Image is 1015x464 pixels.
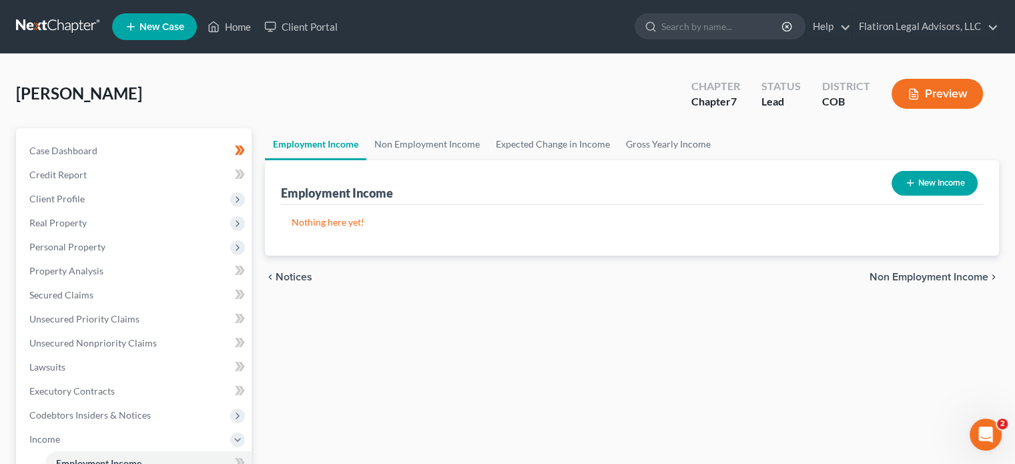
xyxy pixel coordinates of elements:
a: Executory Contracts [19,379,252,403]
div: Employment Income [281,185,393,201]
span: Property Analysis [29,265,103,276]
button: Preview [892,79,983,109]
span: Notices [276,272,312,282]
iframe: Intercom live chat [970,419,1002,451]
a: Help [806,15,851,39]
a: Unsecured Priority Claims [19,307,252,331]
a: Non Employment Income [366,128,488,160]
a: Client Portal [258,15,344,39]
span: Unsecured Priority Claims [29,313,139,324]
span: Secured Claims [29,289,93,300]
div: Status [761,79,801,94]
span: Unsecured Nonpriority Claims [29,337,157,349]
i: chevron_right [988,272,999,282]
span: Personal Property [29,241,105,252]
span: New Case [139,22,184,32]
div: District [822,79,870,94]
button: Non Employment Income chevron_right [870,272,999,282]
div: Lead [761,94,801,109]
p: Nothing here yet! [292,216,972,229]
span: Codebtors Insiders & Notices [29,409,151,421]
span: Non Employment Income [870,272,988,282]
a: Property Analysis [19,259,252,283]
span: Credit Report [29,169,87,180]
div: COB [822,94,870,109]
a: Unsecured Nonpriority Claims [19,331,252,355]
a: Lawsuits [19,355,252,379]
span: Real Property [29,217,87,228]
a: Credit Report [19,163,252,187]
span: Case Dashboard [29,145,97,156]
a: Home [201,15,258,39]
div: Chapter [691,94,740,109]
span: Income [29,433,60,445]
i: chevron_left [265,272,276,282]
div: Chapter [691,79,740,94]
a: Flatiron Legal Advisors, LLC [852,15,998,39]
span: Client Profile [29,193,85,204]
span: 2 [997,419,1008,429]
button: New Income [892,171,978,196]
a: Employment Income [265,128,366,160]
span: Lawsuits [29,361,65,373]
a: Expected Change in Income [488,128,618,160]
input: Search by name... [661,14,783,39]
span: Executory Contracts [29,385,115,397]
a: Case Dashboard [19,139,252,163]
a: Secured Claims [19,283,252,307]
a: Gross Yearly Income [618,128,719,160]
button: chevron_left Notices [265,272,312,282]
span: 7 [731,95,737,107]
span: [PERSON_NAME] [16,83,142,103]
